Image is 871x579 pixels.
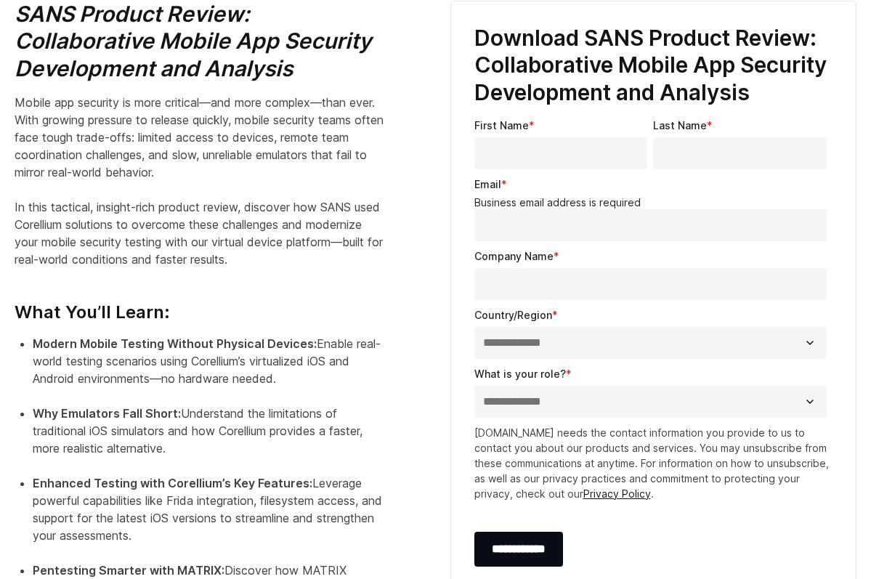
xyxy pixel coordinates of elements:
[474,25,833,107] h3: Download SANS Product Review: Collaborative Mobile App Security Development and Analysis
[33,476,312,490] strong: Enhanced Testing with Corellium’s Key Features:
[822,530,856,564] iframe: Intercom live chat
[15,1,371,81] i: SANS Product Review: Collaborative Mobile App Security Development and Analysis
[33,563,224,578] strong: Pentesting Smarter with MATRIX:
[33,405,386,474] li: Understand the limitations of traditional iOS simulators and how Corellium provides a faster, mor...
[653,119,707,131] span: Last Name
[474,178,501,190] span: Email
[474,196,833,209] legend: Business email address is required
[33,474,386,562] li: Leverage powerful capabilities like Frida integration, filesystem access, and support for the lat...
[15,94,386,268] p: Mobile app security is more critical—and more complex—than ever. With growing pressure to release...
[33,406,181,421] strong: Why Emulators Fall Short:
[474,250,554,262] span: Company Name
[474,425,833,501] p: [DOMAIN_NAME] needs the contact information you provide to us to contact you about our products a...
[583,487,651,500] a: Privacy Policy
[33,335,386,405] li: Enable real-world testing scenarios using Corellium’s virtualized iOS and Android environments—no...
[474,368,566,380] span: What is your role?
[474,309,552,321] span: Country/Region
[15,280,386,323] h4: What You’ll Learn:
[33,336,317,351] strong: Modern Mobile Testing Without Physical Devices:
[474,119,529,131] span: First Name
